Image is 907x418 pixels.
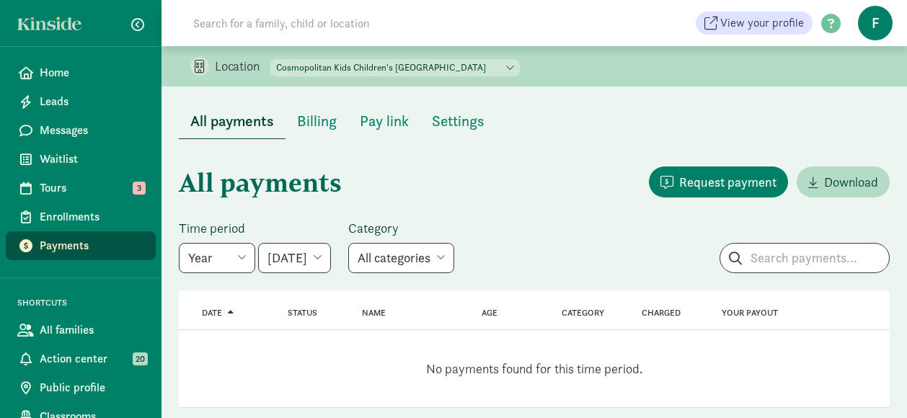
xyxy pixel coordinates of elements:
button: Settings [420,104,496,138]
a: Home [6,58,156,87]
span: Home [40,64,144,81]
span: Billing [297,110,337,133]
a: Name [362,308,386,318]
span: Tours [40,179,144,197]
a: Charged [642,308,681,318]
a: Settings [420,113,496,130]
button: All payments [179,104,286,139]
a: Your payout [722,308,778,318]
a: Enrollments [6,203,156,231]
span: Date [202,308,222,318]
input: Search for a family, child or location [185,9,589,37]
span: Messages [40,122,144,139]
a: Status [288,308,317,318]
span: Payments [40,237,144,254]
span: Leads [40,93,144,110]
a: Public profile [6,373,156,402]
span: f [858,6,893,40]
span: Request payment [679,172,777,192]
a: Category [562,308,604,318]
label: Time period [179,220,331,237]
a: Leads [6,87,156,116]
h1: All payments [179,156,531,208]
button: Request payment [649,166,788,197]
span: Public profile [40,379,144,396]
a: Payments [6,231,156,260]
iframe: Chat Widget [835,349,907,418]
p: Location [215,58,270,75]
a: Date [202,308,234,318]
a: Download [797,166,890,197]
input: Search payments... [720,244,890,272]
a: All payments [179,113,286,130]
span: Enrollments [40,208,144,226]
span: View your profile [720,14,804,32]
span: Action center [40,350,144,368]
a: Tours 3 [6,174,156,203]
span: Waitlist [40,151,144,168]
button: Pay link [348,104,420,138]
button: Billing [286,104,348,138]
a: Messages [6,116,156,145]
span: 3 [133,182,146,195]
span: All families [40,321,144,339]
label: Category [348,220,454,237]
span: Settings [432,110,485,133]
span: All payments [190,110,274,133]
span: Download [824,172,878,192]
a: Waitlist [6,145,156,174]
a: All families [6,316,156,344]
span: 20 [133,352,148,365]
a: Action center 20 [6,344,156,373]
a: Age [482,308,497,318]
a: Pay link [348,113,420,130]
a: View your profile [696,12,813,35]
span: Pay link [360,110,409,133]
a: Billing [286,113,348,130]
div: No payments found for this time period. [179,330,890,407]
